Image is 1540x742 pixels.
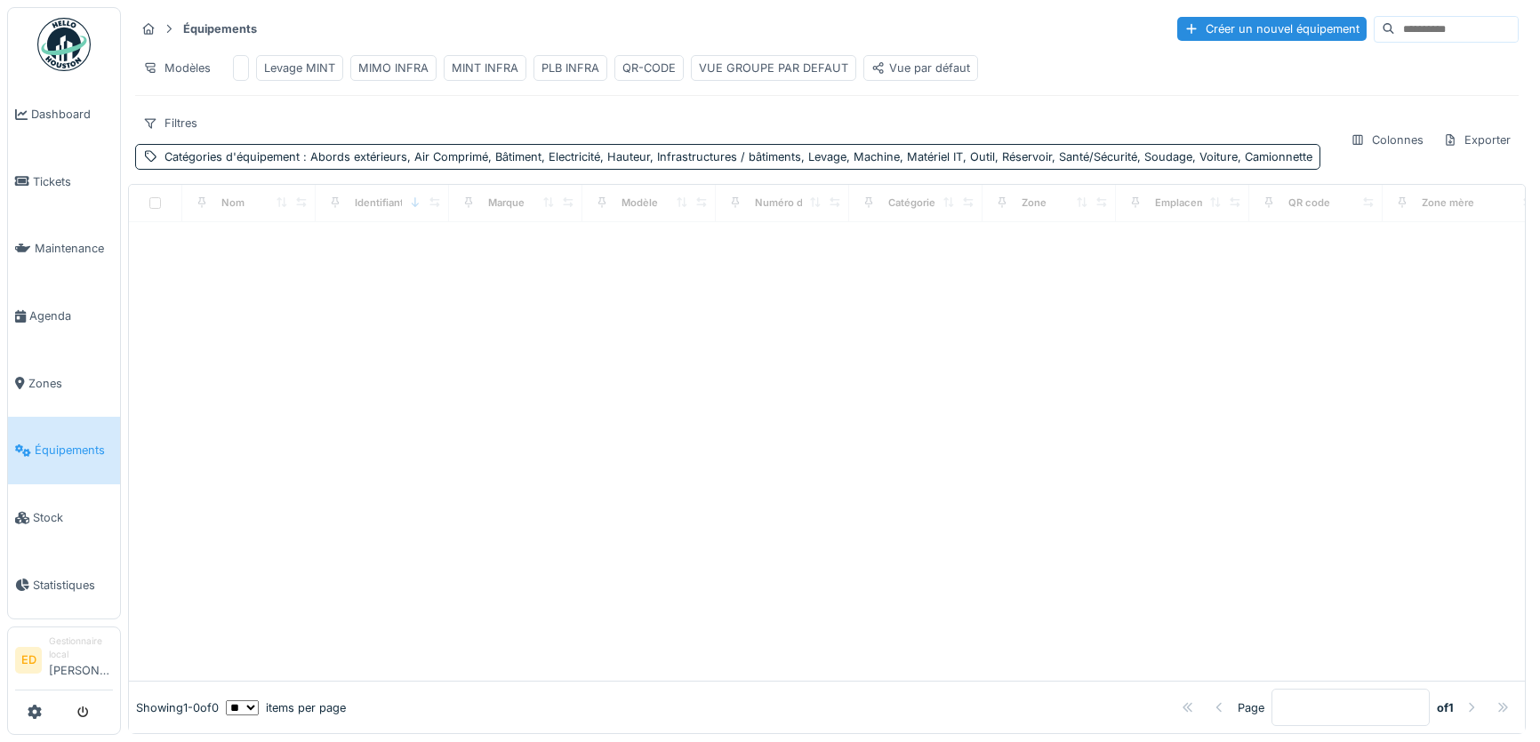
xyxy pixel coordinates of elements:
div: Colonnes [1343,127,1432,153]
span: Stock [33,509,113,526]
div: Nom [221,195,245,211]
span: Dashboard [31,106,113,123]
div: MINT INFRA [452,60,518,76]
a: Zones [8,350,120,418]
div: Emplacement équipement [1155,195,1283,211]
a: Équipements [8,417,120,484]
a: Stock [8,484,120,552]
div: Zone mère [1422,195,1474,211]
li: [PERSON_NAME] [49,634,113,686]
div: Levage MINT [264,60,335,76]
div: Gestionnaire local [49,634,113,662]
div: VUE GROUPE PAR DEFAUT [699,60,848,76]
a: Statistiques [8,551,120,618]
a: ED Gestionnaire local[PERSON_NAME] [15,634,113,690]
div: Modèle [622,195,658,211]
span: Zones [28,375,113,392]
strong: Équipements [176,20,264,37]
div: QR code [1288,195,1330,211]
div: Page [1238,699,1264,716]
span: Agenda [29,307,113,324]
div: Numéro de Série [755,195,837,211]
span: Équipements [35,442,113,459]
div: QR-CODE [622,60,676,76]
div: Exporter [1435,127,1519,153]
div: MIMO INFRA [358,60,429,76]
span: Maintenance [35,240,113,257]
div: Identifiant interne [355,195,441,211]
div: Showing 1 - 0 of 0 [136,699,219,716]
a: Tickets [8,148,120,216]
a: Agenda [8,283,120,350]
a: Dashboard [8,81,120,148]
strong: of 1 [1437,699,1454,716]
div: PLB INFRA [541,60,599,76]
li: ED [15,647,42,674]
div: Catégories d'équipement [888,195,1012,211]
div: Modèles [135,55,219,81]
span: : Abords extérieurs, Air Comprimé, Bâtiment, Electricité, Hauteur, Infrastructures / bâtiments, L... [300,150,1312,164]
span: Statistiques [33,577,113,594]
div: Filtres [135,110,205,136]
span: Tickets [33,173,113,190]
div: Catégories d'équipement [164,148,1312,165]
div: Vue par défaut [871,60,970,76]
div: Créer un nouvel équipement [1177,17,1367,41]
div: Zone [1022,195,1047,211]
div: Marque [488,195,525,211]
a: Maintenance [8,215,120,283]
div: items per page [226,699,346,716]
img: Badge_color-CXgf-gQk.svg [37,18,91,71]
